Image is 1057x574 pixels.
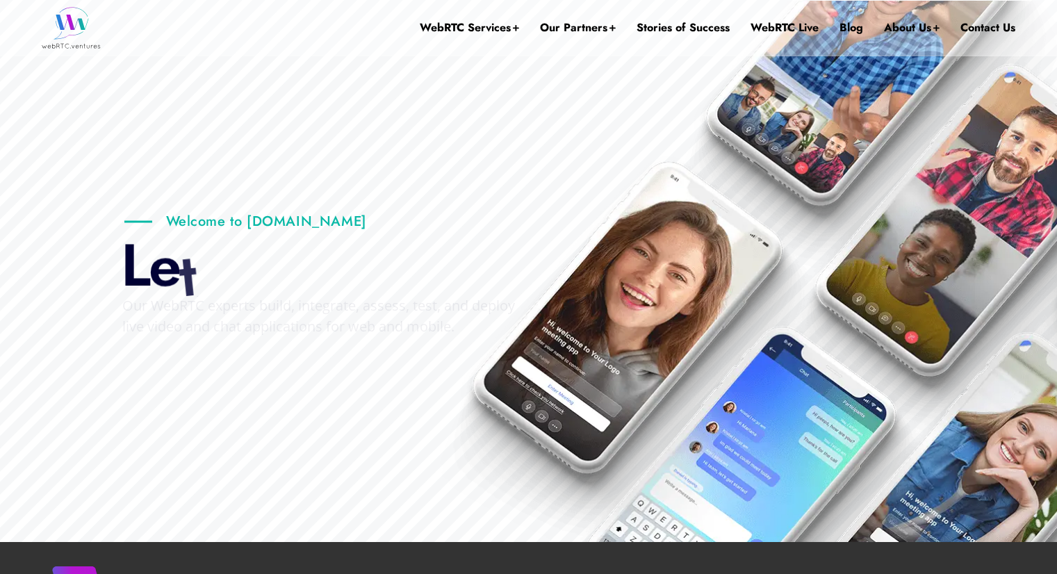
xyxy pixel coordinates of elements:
div: L [121,234,149,297]
div: e [148,234,179,297]
p: Welcome to [DOMAIN_NAME] [124,213,367,230]
img: WebRTC.ventures [42,7,101,49]
span: Our WebRTC experts build, integrate, assess, test, and deploy live video and chat applications fo... [122,296,515,336]
div: ’ [180,286,225,349]
div: t [176,244,197,308]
